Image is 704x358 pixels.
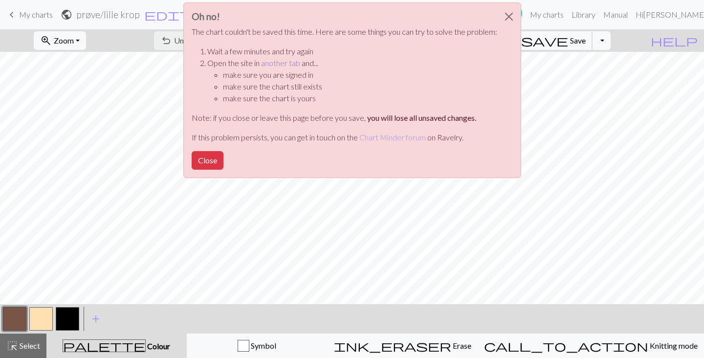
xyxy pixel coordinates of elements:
[207,57,497,104] li: Open the site in and...
[192,112,497,124] p: Note: if you close or leave this page before you save,
[249,341,276,350] span: Symbol
[261,58,300,67] a: another tab
[334,339,451,353] span: ink_eraser
[192,151,223,170] button: Close
[328,334,478,358] button: Erase
[484,339,648,353] span: call_to_action
[451,341,471,350] span: Erase
[478,334,704,358] button: Knitting mode
[223,81,497,92] li: make sure the chart still exists
[223,69,497,81] li: make sure you are signed in
[192,132,497,143] p: If this problem persists, you can get in touch on the on Ravelry.
[192,11,497,22] h3: Oh no!
[6,339,18,353] span: highlight_alt
[223,92,497,104] li: make sure the chart is yours
[63,339,145,353] span: palette
[207,45,497,57] li: Wait a few minutes and try again
[46,334,187,358] button: Colour
[359,133,426,142] a: Chart Minder forum
[146,341,170,351] span: Colour
[648,341,698,350] span: Knitting mode
[367,113,476,122] strong: you will lose all unsaved changes.
[187,334,328,358] button: Symbol
[497,3,521,30] button: Close
[18,341,40,350] span: Select
[90,312,102,326] span: add
[192,26,497,38] p: The chart couldn't be saved this time. Here are some things you can try to solve the problem:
